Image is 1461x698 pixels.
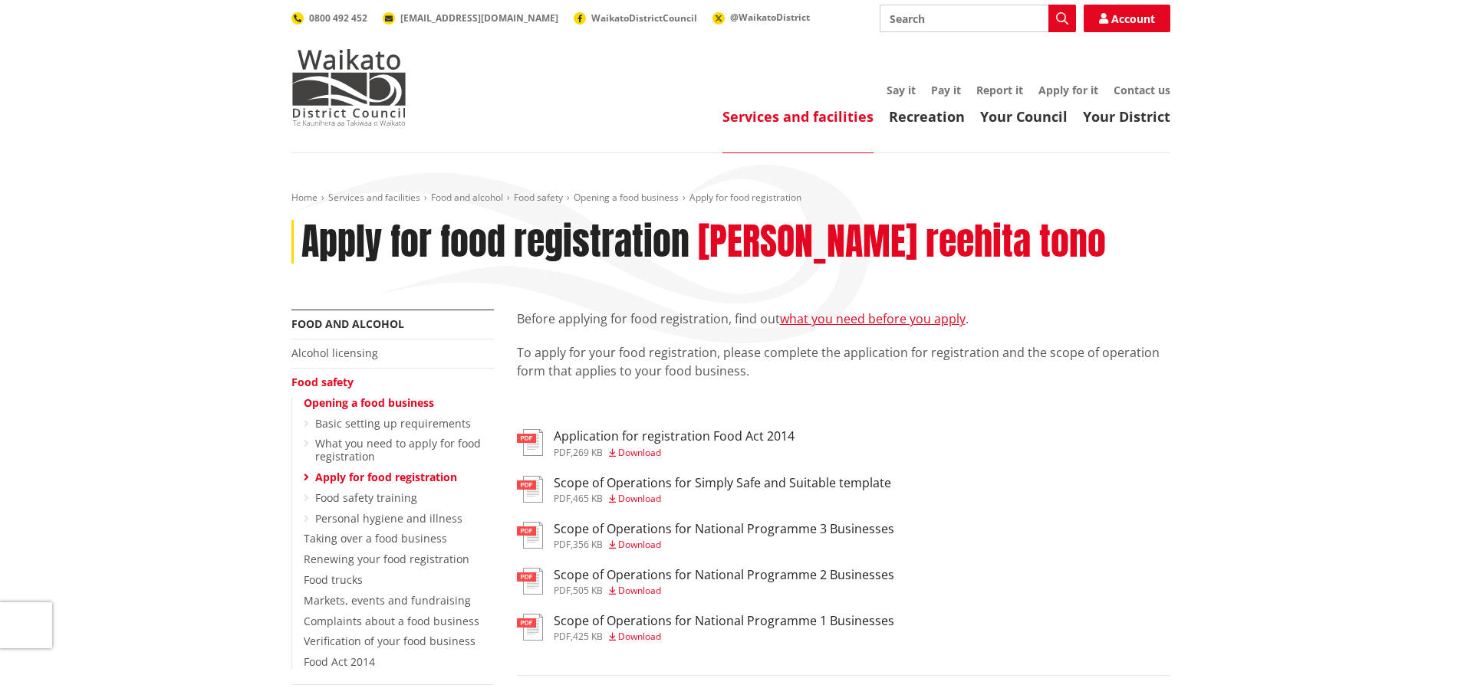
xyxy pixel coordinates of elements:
a: Personal hygiene and illness [315,511,462,526]
a: Taking over a food business [304,531,447,546]
a: Food and alcohol [291,316,404,331]
div: , [554,540,894,549]
h2: [PERSON_NAME] reehita tono [698,220,1106,264]
span: Download [618,492,661,505]
h3: Application for registration Food Act 2014 [554,429,795,444]
img: document-pdf.svg [517,568,543,595]
a: Markets, events and fundraising [304,593,471,608]
a: Renewing your food registration [304,552,469,566]
a: what you need before you apply [780,310,966,327]
div: , [554,494,891,503]
span: Download [618,584,661,597]
a: Alcohol licensing [291,346,378,360]
span: pdf [554,492,571,505]
img: document-pdf.svg [517,476,543,503]
a: Application for registration Food Act 2014 pdf,269 KB Download [517,429,795,457]
span: Download [618,538,661,551]
span: pdf [554,584,571,597]
img: document-pdf.svg [517,429,543,456]
a: Verification of your food business [304,634,475,648]
span: 356 KB [573,538,603,551]
a: Food and alcohol [431,191,503,204]
a: What you need to apply for food registration [315,436,481,464]
a: Account [1084,5,1170,32]
p: Before applying for food registration, find out . [517,310,1170,328]
span: pdf [554,630,571,643]
a: Scope of Operations for Simply Safe and Suitable template pdf,465 KB Download [517,476,891,503]
a: 0800 492 452 [291,11,367,25]
span: Download [618,630,661,643]
a: WaikatoDistrictCouncil [574,11,697,25]
span: Download [618,446,661,459]
h3: Scope of Operations for National Programme 2 Businesses [554,568,894,582]
a: Complaints about a food business [304,614,479,628]
input: Search input [880,5,1076,32]
a: Home [291,191,318,204]
span: 269 KB [573,446,603,459]
a: Pay it [931,83,961,97]
img: Waikato District Council - Te Kaunihera aa Takiwaa o Waikato [291,49,406,126]
img: document-pdf.svg [517,614,543,641]
h3: Scope of Operations for National Programme 3 Businesses [554,522,894,536]
span: 0800 492 452 [309,11,367,25]
img: document-pdf.svg [517,522,543,549]
a: Food safety [514,191,563,204]
a: Opening a food business [304,395,434,410]
a: Services and facilities [328,191,420,204]
span: [EMAIL_ADDRESS][DOMAIN_NAME] [400,11,558,25]
h3: Scope of Operations for National Programme 1 Businesses [554,614,894,628]
span: 465 KB [573,492,603,505]
a: Report it [976,83,1023,97]
span: pdf [554,446,571,459]
div: , [554,632,894,641]
a: Food Act 2014 [304,654,375,669]
a: Opening a food business [574,191,679,204]
a: Scope of Operations for National Programme 3 Businesses pdf,356 KB Download [517,522,894,549]
span: pdf [554,538,571,551]
a: Your Council [980,107,1068,126]
a: Services and facilities [722,107,874,126]
a: Apply for food registration [315,470,457,484]
span: WaikatoDistrictCouncil [591,11,697,25]
span: 505 KB [573,584,603,597]
span: Apply for food registration [689,191,801,204]
h3: Scope of Operations for Simply Safe and Suitable template [554,476,891,490]
a: Apply for it [1038,83,1098,97]
a: Your District [1083,107,1170,126]
span: 425 KB [573,630,603,643]
p: To apply for your food registration, please complete the application for registration and the sco... [517,343,1170,380]
a: @WaikatoDistrict [712,11,810,24]
a: Scope of Operations for National Programme 2 Businesses pdf,505 KB Download [517,568,894,595]
span: @WaikatoDistrict [730,11,810,24]
a: Food trucks [304,572,363,587]
nav: breadcrumb [291,192,1170,205]
a: Basic setting up requirements [315,416,471,431]
a: Scope of Operations for National Programme 1 Businesses pdf,425 KB Download [517,614,894,641]
a: Food safety [291,375,354,389]
div: , [554,586,894,595]
h1: Apply for food registration [301,220,689,264]
a: Food safety training [315,490,417,505]
a: Contact us [1114,83,1170,97]
a: Recreation [889,107,965,126]
a: Say it [887,83,916,97]
div: , [554,448,795,457]
a: [EMAIL_ADDRESS][DOMAIN_NAME] [383,11,558,25]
